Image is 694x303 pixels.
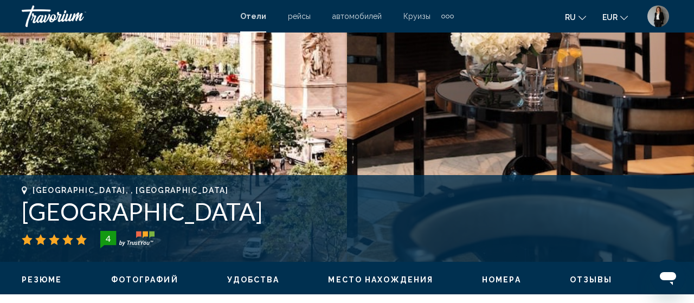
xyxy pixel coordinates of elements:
button: Отзывы [570,275,613,285]
span: Удобства [227,275,280,284]
button: Резюме [22,275,62,285]
span: EUR [602,13,618,22]
span: Резюме [22,275,62,284]
span: Отзывы [570,275,613,284]
button: Change language [565,9,586,25]
span: Фотографий [111,275,178,284]
h1: [GEOGRAPHIC_DATA] [22,197,672,225]
a: автомобилей [332,12,382,21]
button: Номера [482,275,521,285]
iframe: Schaltfläche zum Öffnen des Messaging-Fensters; Konversation läuft [651,260,685,294]
a: Отели [240,12,266,21]
button: User Menu [644,5,672,28]
button: Место нахождения [328,275,433,285]
span: [GEOGRAPHIC_DATA], , [GEOGRAPHIC_DATA] [33,186,229,195]
a: Круизы [403,12,430,21]
div: 4 [97,232,119,245]
button: Change currency [602,9,628,25]
a: рейсы [288,12,311,21]
button: Удобства [227,275,280,285]
img: 9k= [647,5,669,27]
button: Фотографий [111,275,178,285]
span: Место нахождения [328,275,433,284]
span: Номера [482,275,521,284]
button: Extra navigation items [441,8,454,25]
img: trustyou-badge-hor.svg [100,231,155,248]
span: ru [565,13,576,22]
a: Travorium [22,5,229,27]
